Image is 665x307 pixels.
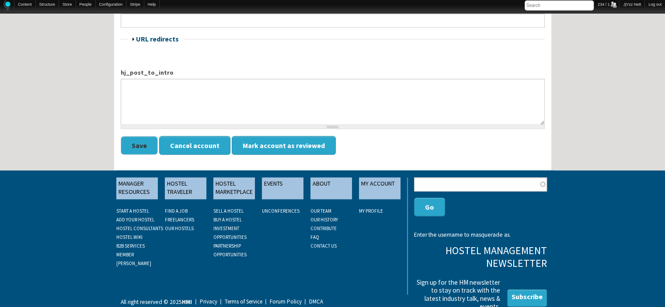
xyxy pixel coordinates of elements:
a: OUR HOSTELS [165,225,194,231]
input: Search [525,0,594,10]
a: MEMBER [PERSON_NAME] [116,252,151,266]
a: URL redirects [136,34,179,43]
a: ABOUT [310,177,352,199]
a: HOSTEL CONSULTANTS [116,225,163,231]
div: Enter the username to masquerade as. [414,232,547,238]
img: Home [3,0,10,10]
h3: Hostel Management Newsletter [414,245,547,270]
a: B2B SERVICES [116,243,145,249]
a: HOSTEL TRAVELER [165,177,206,199]
a: CONTACT US [310,243,337,249]
a: UNCONFERENCES [262,208,299,214]
a: PARTNERSHIP OPPORTUNITIES [213,243,247,258]
a: FAQ [310,234,319,240]
label: hj_post_to_intro [121,68,545,77]
button: Cancel account [159,136,230,155]
button: Save [121,136,158,155]
a: Privacy [194,300,217,304]
a: MY ACCOUNT [359,177,400,199]
a: Forum Policy [264,300,302,304]
p: All right reserved © 2025 [121,297,192,307]
a: BUY A HOSTEL [213,217,242,223]
a: OUR HISTORY [310,217,338,223]
strong: HMI [182,298,192,306]
a: Terms of Service [219,300,262,304]
a: FREELANCERS [165,217,194,223]
a: FIND A JOB [165,208,188,214]
a: DMCA [303,300,323,304]
a: ADD YOUR HOSTEL [116,217,154,223]
a: CONTRIBUTE [310,225,337,231]
a: SELL A HOSTEL [213,208,244,214]
a: My Profile [359,208,383,214]
a: OUR TEAM [310,208,331,214]
a: START A HOSTEL [116,208,149,214]
a: EVENTS [262,177,303,199]
a: INVESTMENT OPPORTUNITIES [213,225,247,240]
button: Go [414,197,445,216]
a: HOSTEL WIKI [116,234,143,240]
a: HOSTEL MARKETPLACE [213,177,255,199]
a: Subscribe [507,289,547,307]
a: MANAGER RESOURCES [116,177,158,199]
button: Mark account as reviewed [232,136,336,155]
